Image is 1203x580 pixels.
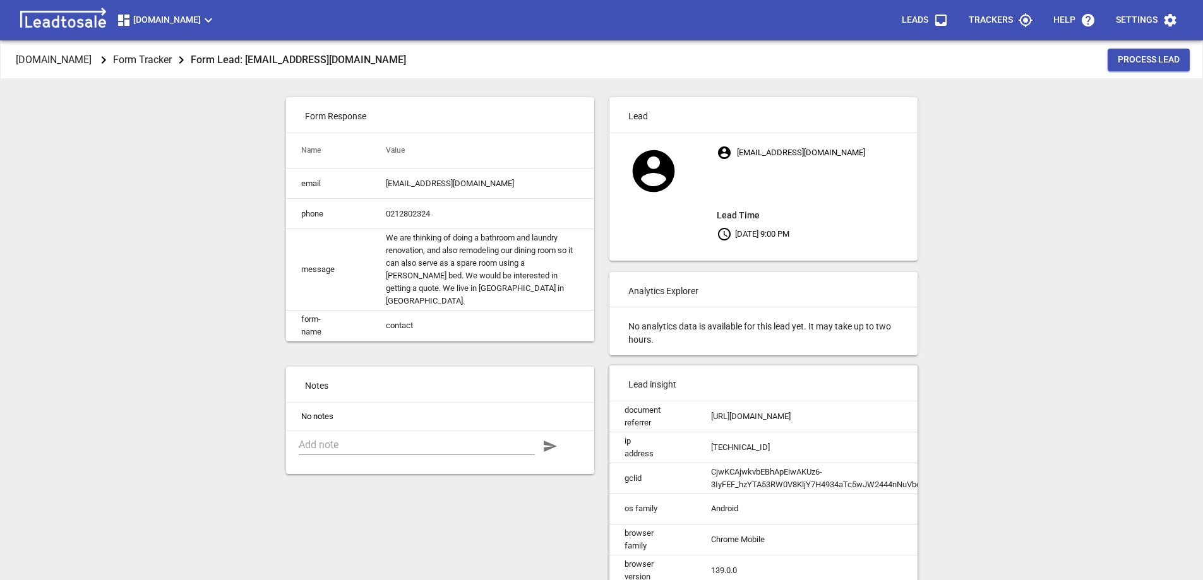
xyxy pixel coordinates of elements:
aside: Form Lead: [EMAIL_ADDRESS][DOMAIN_NAME] [191,51,406,68]
p: Trackers [969,14,1013,27]
td: phone [286,199,371,229]
span: Process Lead [1118,54,1180,66]
p: [EMAIL_ADDRESS][DOMAIN_NAME] [DATE] 9:00 PM [717,141,917,245]
td: browser family [609,524,696,555]
button: [DOMAIN_NAME] [111,8,221,33]
p: Notes [286,367,594,402]
p: Lead insight [609,365,918,401]
td: message [286,229,371,311]
td: 0212802324 [371,199,594,229]
p: Leads [902,14,928,27]
td: [EMAIL_ADDRESS][DOMAIN_NAME] [371,169,594,199]
td: gclid [609,463,696,494]
td: We are thinking of doing a bathroom and laundry renovation, and also remodeling our dining room s... [371,229,594,311]
td: document referrer [609,401,696,432]
td: Android [696,494,1029,524]
p: Help [1053,14,1075,27]
p: Settings [1116,14,1158,27]
svg: Your local time [717,227,732,242]
th: Name [286,133,371,169]
p: No analytics data is available for this lead yet. It may take up to two hours. [609,307,918,355]
td: contact [371,311,594,341]
p: Lead [609,97,918,133]
p: Analytics Explorer [609,272,918,307]
p: [DOMAIN_NAME] [16,52,92,67]
p: Form Response [286,97,594,133]
td: [TECHNICAL_ID] [696,432,1029,463]
img: logo [15,8,111,33]
aside: Lead Time [717,208,917,223]
span: [DOMAIN_NAME] [116,13,216,28]
button: Process Lead [1108,49,1190,71]
td: os family [609,494,696,524]
td: form-name [286,311,371,341]
li: No notes [286,403,594,430]
td: ip address [609,432,696,463]
td: CjwKCAjwkvbEBhApEiwAKUz6-3IyFEF_hzYTA53RW0V8KljY7H4934aTc5wJW2444nNuVbcWi__oRhoCz50QAvD_BwE [696,463,1029,494]
td: [URL][DOMAIN_NAME] [696,401,1029,432]
p: Form Tracker [113,52,172,67]
th: Value [371,133,594,169]
td: Chrome Mobile [696,524,1029,555]
td: email [286,169,371,199]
